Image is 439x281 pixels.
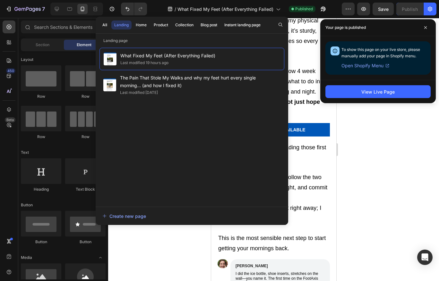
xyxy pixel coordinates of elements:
div: Beta [5,117,15,122]
div: Row [65,134,106,140]
input: Search Sections & Elements [21,21,106,33]
span: To show this page on your live store, please manually add your page in Shopify menu. [341,47,420,58]
span: Section [36,42,49,48]
span: Button [21,202,33,208]
span: Toggle open [95,252,106,263]
div: Landing [114,22,129,28]
span: Open Shopify Menu [341,62,383,70]
button: Create new page [102,210,282,222]
span: The Pain That Stole My Walks and why my feet hurt every single morning… (and how I fixed it) [120,74,280,89]
span: This is the most sensible next step to start getting your mornings back. [7,217,115,234]
button: Publish [396,3,423,15]
div: Undo/Redo [121,3,147,15]
div: Create new page [102,213,146,219]
div: Button [65,239,106,245]
div: Publish [402,6,418,12]
p: See if it's still available [31,109,94,115]
div: Row [65,94,106,99]
button: Blog post [198,21,220,29]
span: Set it by the coffee maker, follow the two short holds morning and night, and commit for one week. [7,156,116,183]
button: Product [151,21,171,29]
span: / [175,6,176,12]
button: Collection [172,21,196,29]
img: gempages_580139764934509140-bee2767f-c8d2-461a-946b-b7cd15d7405b.png [6,241,17,250]
button: 7 [3,3,48,15]
strong: It let me notice change, not just hope for it. [7,81,109,97]
button: Home [133,21,150,29]
button: Save [373,3,394,15]
div: Button [21,239,61,245]
div: Heading [21,186,61,192]
span: They include an easy to follow 4 week guide so you know exactly what to do in about five minutes,... [7,50,109,77]
button: Instant landing page [221,21,263,29]
div: Text Block [65,186,106,192]
p: Landing page [96,37,288,44]
span: Layout [21,57,33,62]
span: Element [77,42,91,48]
button: All [99,21,110,29]
div: 450 [6,68,15,73]
div: Instant landing page [224,22,261,28]
span: Text [21,150,29,155]
span: If you’re where I was—dreading those first steps—do this for yourself. [7,126,115,143]
div: All [102,22,107,28]
div: Row [21,134,61,140]
a: See if it's still available [6,105,119,119]
div: Row [21,94,61,99]
span: What Fixed My Feet (After Everything Failed) [120,52,215,60]
div: View Live Page [361,88,395,95]
p: Your page is published [325,24,366,31]
div: Home [136,22,147,28]
span: Save [378,6,389,12]
p: 7 [42,5,45,13]
div: Collection [175,22,194,28]
span: Media [21,255,32,260]
p: [PERSON_NAME] [24,245,114,251]
div: Last modified [DATE] [120,89,158,96]
span: What Fixed My Feet (After Everything Failed) [177,6,273,12]
button: View Live Page [325,85,431,98]
div: Blog post [201,22,217,28]
div: Open Intercom Messenger [417,250,433,265]
span: Most people notice the shift right away; I did, and it kept building. [7,187,110,203]
span: Published [295,6,313,12]
div: Last modified 19 hours ago [120,60,168,66]
div: Product [154,22,168,28]
button: Landing [111,21,132,29]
